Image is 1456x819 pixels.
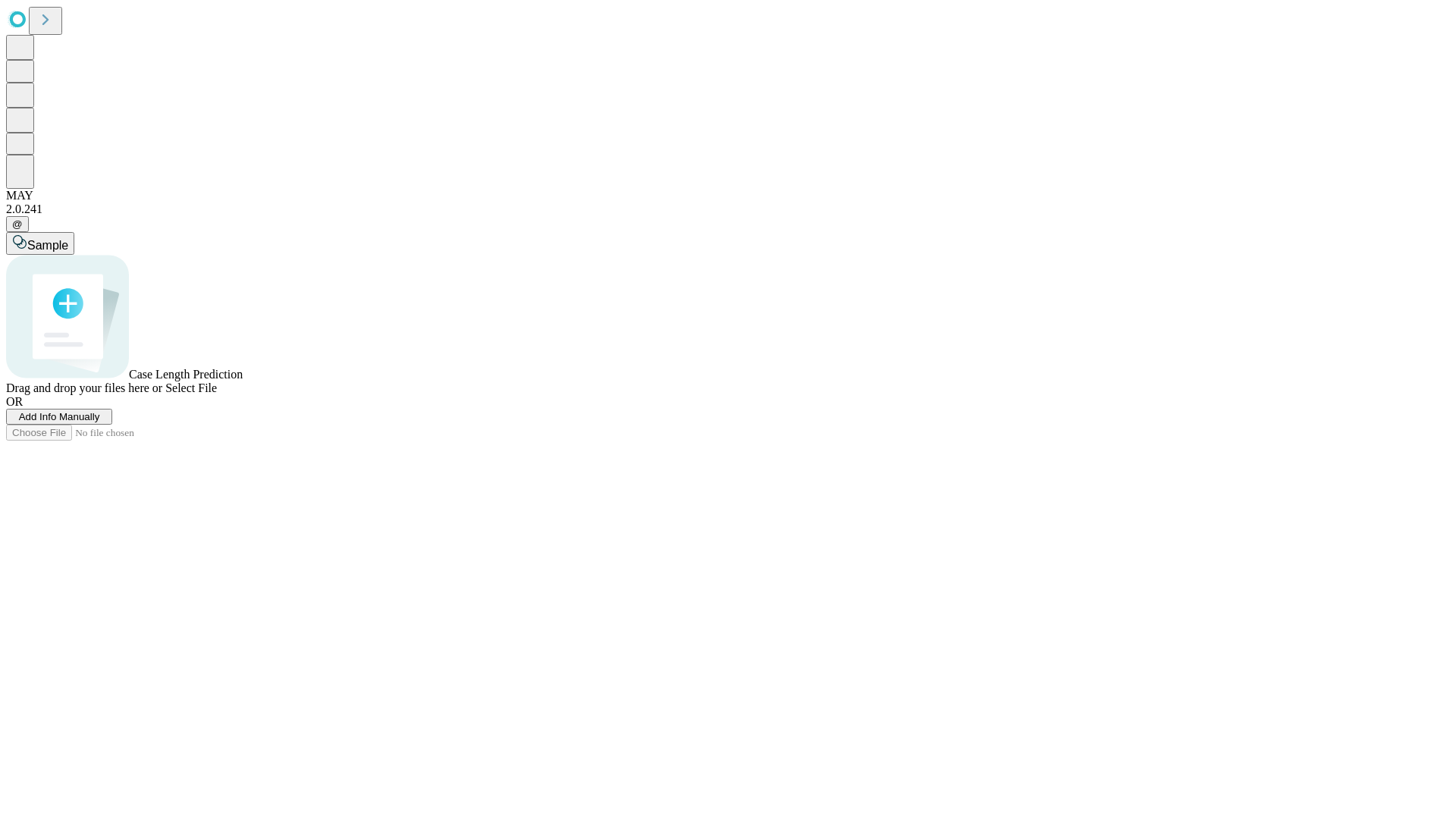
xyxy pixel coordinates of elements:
div: 2.0.241 [6,202,1450,216]
span: Case Length Prediction [129,368,243,381]
span: Drag and drop your files here or [6,381,162,394]
div: MAY [6,189,1450,202]
button: @ [6,216,29,232]
span: Sample [27,239,68,252]
span: OR [6,395,23,408]
span: Select File [165,381,217,394]
span: @ [12,218,23,230]
button: Sample [6,232,74,255]
button: Add Info Manually [6,409,112,425]
span: Add Info Manually [19,411,100,422]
